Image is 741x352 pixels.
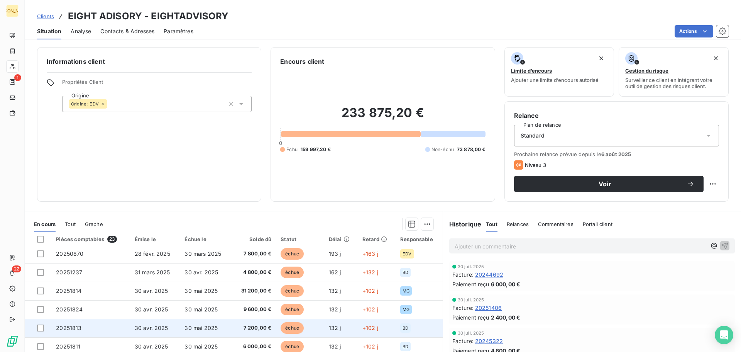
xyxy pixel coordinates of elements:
[281,236,320,242] div: Statut
[184,250,221,257] span: 30 mars 2025
[538,221,574,227] span: Commentaires
[514,111,719,120] h6: Relance
[715,326,733,344] div: Open Intercom Messenger
[475,337,503,345] span: 20245322
[403,252,411,256] span: EDV
[452,270,474,279] span: Facture :
[37,27,61,35] span: Situation
[135,343,168,350] span: 30 avr. 2025
[184,325,218,331] span: 30 mai 2025
[301,146,331,153] span: 159 997,20 €
[625,77,722,89] span: Surveiller ce client en intégrant votre outil de gestion des risques client.
[281,285,304,297] span: échue
[236,324,271,332] span: 7 200,00 €
[68,9,228,23] h3: EIGHT ADISORY - EIGHTADVISORY
[56,343,80,350] span: 20251811
[362,269,378,275] span: +132 j
[329,287,341,294] span: 132 j
[329,250,341,257] span: 193 j
[362,236,391,242] div: Retard
[56,287,81,294] span: 20251814
[403,270,408,275] span: BD
[6,335,19,347] img: Logo LeanPay
[475,270,503,279] span: 20244692
[100,27,154,35] span: Contacts & Adresses
[452,280,489,288] span: Paiement reçu
[281,322,304,334] span: échue
[329,236,353,242] div: Délai
[458,298,484,302] span: 30 juil. 2025
[280,105,485,128] h2: 233 875,20 €
[619,47,729,97] button: Gestion du risqueSurveiller ce client en intégrant votre outil de gestion des risques client.
[362,250,378,257] span: +163 j
[452,313,489,321] span: Paiement reçu
[281,304,304,315] span: échue
[56,269,82,275] span: 20251237
[65,221,76,227] span: Tout
[511,77,599,83] span: Ajouter une limite d’encours autorisé
[47,57,252,66] h6: Informations client
[400,236,438,242] div: Responsable
[475,304,502,312] span: 20251406
[486,221,497,227] span: Tout
[491,280,521,288] span: 6 000,00 €
[329,343,341,350] span: 132 j
[286,146,298,153] span: Échu
[184,306,218,313] span: 30 mai 2025
[452,337,474,345] span: Facture :
[514,176,704,192] button: Voir
[329,306,341,313] span: 132 j
[184,287,218,294] span: 30 mai 2025
[62,79,252,90] span: Propriétés Client
[236,269,271,276] span: 4 800,00 €
[56,325,81,331] span: 20251813
[625,68,668,74] span: Gestion du risque
[452,304,474,312] span: Facture :
[135,306,168,313] span: 30 avr. 2025
[135,250,170,257] span: 28 févr. 2025
[135,236,176,242] div: Émise le
[37,12,54,20] a: Clients
[403,289,409,293] span: MG
[443,219,482,229] h6: Historique
[362,287,378,294] span: +102 j
[491,313,521,321] span: 2 400,00 €
[601,151,631,157] span: 6 août 2025
[362,306,378,313] span: +102 j
[514,151,719,157] span: Prochaine relance prévue depuis le
[14,74,21,81] span: 1
[458,331,484,335] span: 30 juil. 2025
[521,132,545,139] span: Standard
[281,248,304,260] span: échue
[507,221,529,227] span: Relances
[135,287,168,294] span: 30 avr. 2025
[37,13,54,19] span: Clients
[34,221,56,227] span: En cours
[675,25,713,37] button: Actions
[362,343,378,350] span: +102 j
[523,181,687,187] span: Voir
[184,343,218,350] span: 30 mai 2025
[71,102,99,106] span: Origine : EDV
[583,221,612,227] span: Portail client
[431,146,454,153] span: Non-échu
[362,325,378,331] span: +102 j
[403,344,408,349] span: BD
[458,264,484,269] span: 30 juil. 2025
[107,100,113,107] input: Ajouter une valeur
[107,236,117,243] span: 23
[56,306,83,313] span: 20251824
[135,269,170,275] span: 31 mars 2025
[403,307,409,312] span: MG
[280,57,324,66] h6: Encours client
[85,221,103,227] span: Graphe
[236,343,271,350] span: 6 000,00 €
[236,306,271,313] span: 9 600,00 €
[281,267,304,278] span: échue
[403,326,408,330] span: BD
[525,162,546,168] span: Niveau 3
[164,27,193,35] span: Paramètres
[279,140,282,146] span: 0
[329,269,341,275] span: 162 j
[184,236,227,242] div: Échue le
